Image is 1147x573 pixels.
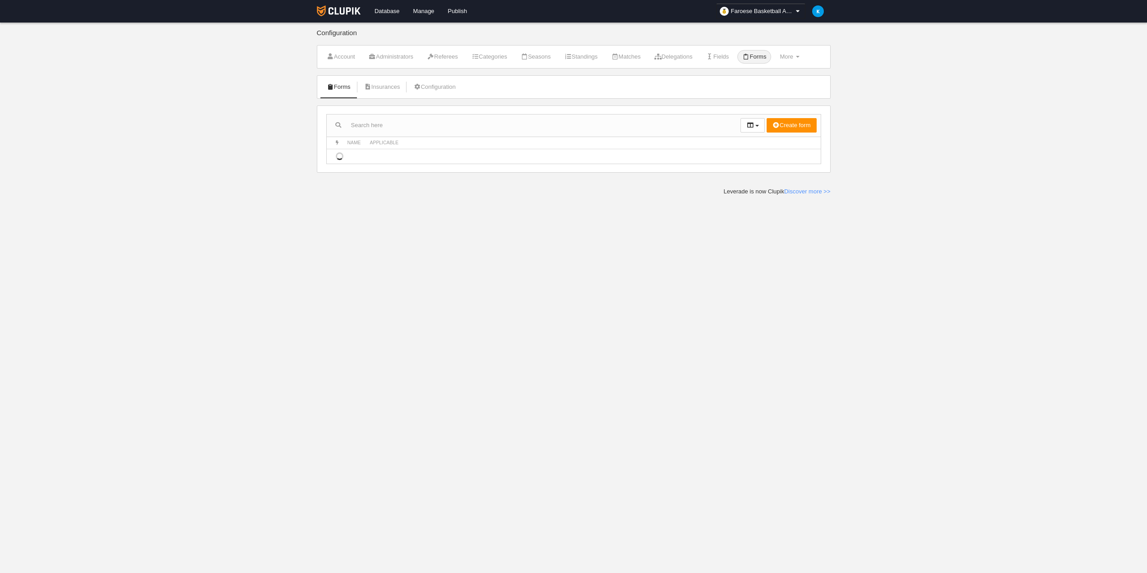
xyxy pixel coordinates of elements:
a: Seasons [516,50,556,64]
a: Forms [322,80,356,94]
a: Discover more >> [784,188,831,195]
span: Faroese Basketball Association [731,7,794,16]
a: Categories [466,50,512,64]
img: organizador.30x30.png [720,7,729,16]
div: Configuration [317,29,831,45]
a: Fields [701,50,734,64]
img: Clupik [317,5,361,16]
input: Search here [327,119,741,132]
span: Applicable [370,140,399,145]
a: Forms [737,50,771,64]
div: Leverade is now Clupik [724,188,831,196]
a: Account [322,50,360,64]
a: More [775,50,804,64]
a: Administrators [364,50,418,64]
span: More [780,53,793,60]
button: Create form [767,118,817,133]
img: c2l6ZT0zMHgzMCZmcz05JnRleHQ9SyZiZz0wMzliZTU%3D.png [812,5,824,17]
a: Delegations [649,50,698,64]
a: Faroese Basketball Association [716,4,805,19]
a: Standings [559,50,603,64]
a: Configuration [408,80,461,94]
a: Insurances [359,80,405,94]
span: Name [347,140,361,145]
a: Referees [422,50,463,64]
a: Matches [606,50,645,64]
